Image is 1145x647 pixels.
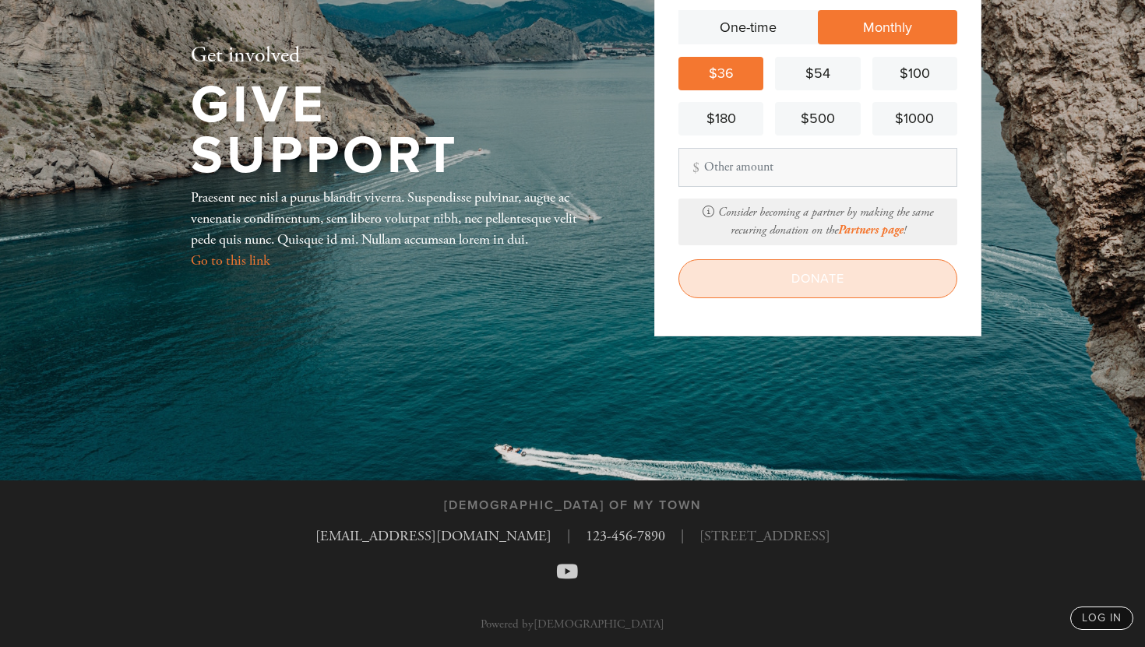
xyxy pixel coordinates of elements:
a: $1000 [872,102,957,135]
div: $500 [781,108,854,129]
h2: Get involved [191,43,604,69]
a: $500 [775,102,860,135]
input: Other amount [678,148,957,187]
a: [EMAIL_ADDRESS][DOMAIN_NAME] [315,527,551,545]
div: $54 [781,63,854,84]
div: Praesent nec nisl a purus blandit viverra. Suspendisse pulvinar, augue ac venenatis condimentum, ... [191,187,604,271]
a: $54 [775,57,860,90]
a: Monthly [818,10,957,44]
div: $180 [685,108,757,129]
input: Donate [678,259,957,298]
a: $180 [678,102,763,135]
div: $100 [879,63,951,84]
a: [DEMOGRAPHIC_DATA] [534,617,664,631]
div: Consider becoming a partner by making the same recuring donation on the ! [678,199,957,245]
a: Partners page [838,223,904,237]
div: $36 [685,63,757,84]
span: | [681,526,684,547]
a: 123-456-7890 [586,527,665,545]
a: $100 [872,57,957,90]
div: $1000 [879,108,951,129]
span: [STREET_ADDRESS] [699,526,830,547]
a: One-time [678,10,818,44]
a: log in [1070,607,1133,630]
a: $36 [678,57,763,90]
span: | [567,526,570,547]
p: Powered by [481,618,664,630]
h1: Give Support [191,80,604,181]
a: Go to this link [191,251,270,269]
h3: [DEMOGRAPHIC_DATA] of My Town [444,498,702,513]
